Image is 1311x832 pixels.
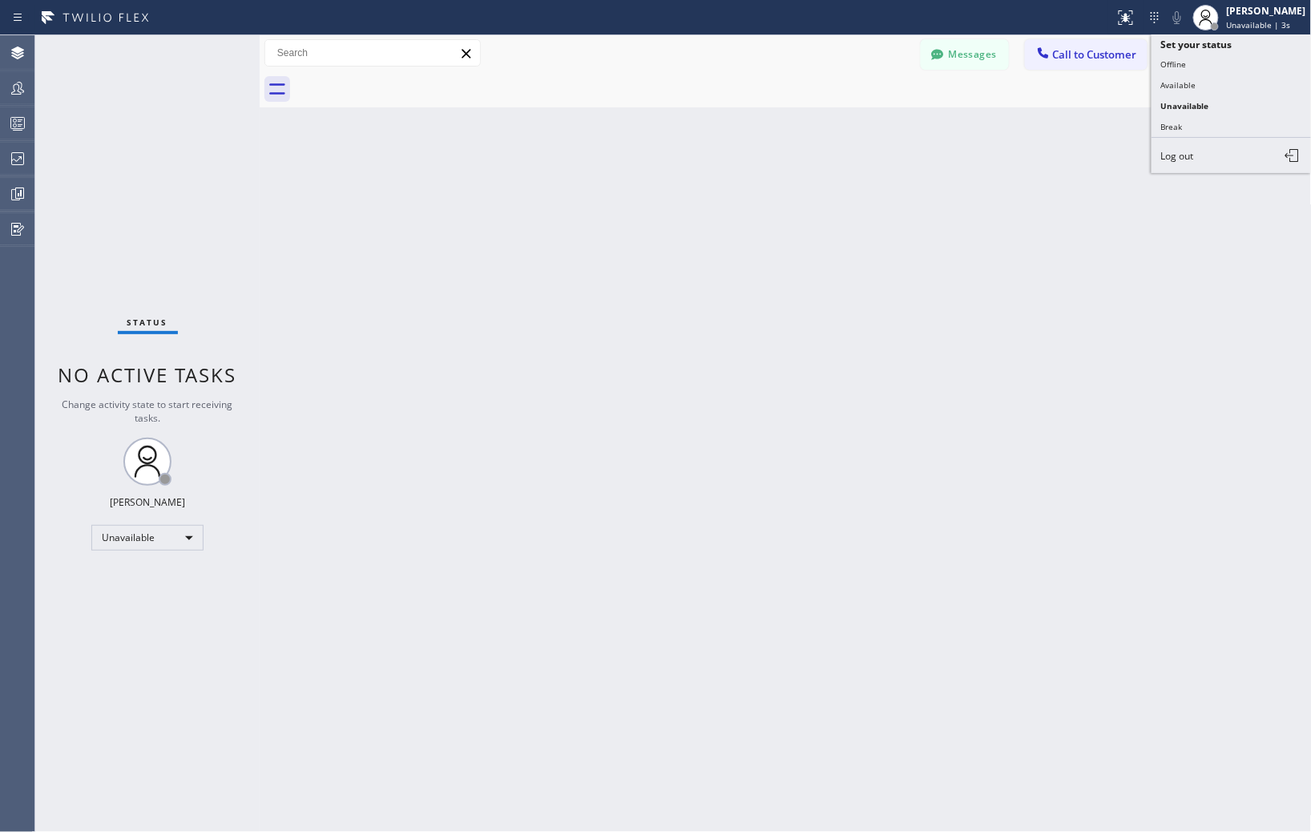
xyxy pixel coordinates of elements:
[1025,39,1148,70] button: Call to Customer
[1166,6,1188,29] button: Mute
[265,40,480,66] input: Search
[110,495,185,509] div: [PERSON_NAME]
[63,398,233,425] span: Change activity state to start receiving tasks.
[1053,47,1137,62] span: Call to Customer
[91,525,204,551] div: Unavailable
[1227,4,1306,18] div: [PERSON_NAME]
[58,361,237,388] span: No active tasks
[921,39,1009,70] button: Messages
[127,317,168,328] span: Status
[1227,19,1291,30] span: Unavailable | 3s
